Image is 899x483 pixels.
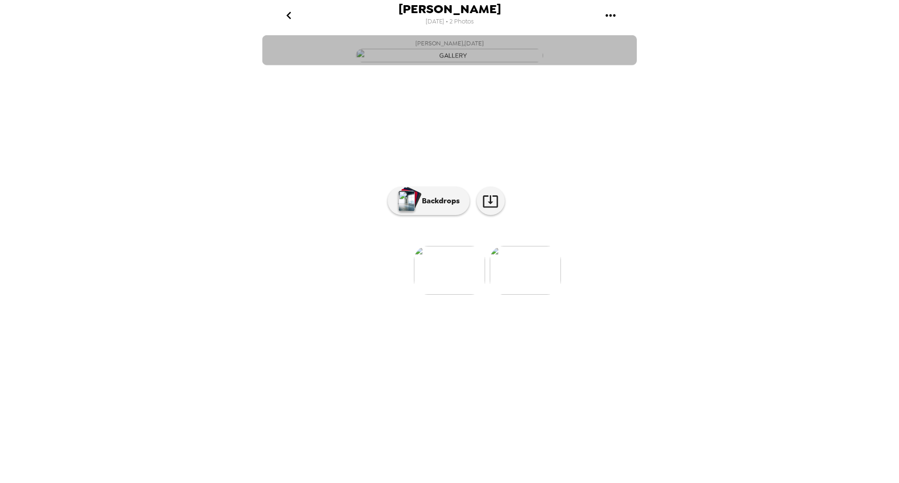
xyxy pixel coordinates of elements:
img: gallery [414,246,485,295]
button: [PERSON_NAME],[DATE] [262,35,637,65]
button: Backdrops [388,187,470,215]
p: Backdrops [417,195,460,207]
span: [PERSON_NAME] , [DATE] [415,38,484,49]
img: gallery [490,246,561,295]
span: [PERSON_NAME] [398,3,501,15]
span: [DATE] • 2 Photos [426,15,474,28]
img: gallery [356,49,543,62]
